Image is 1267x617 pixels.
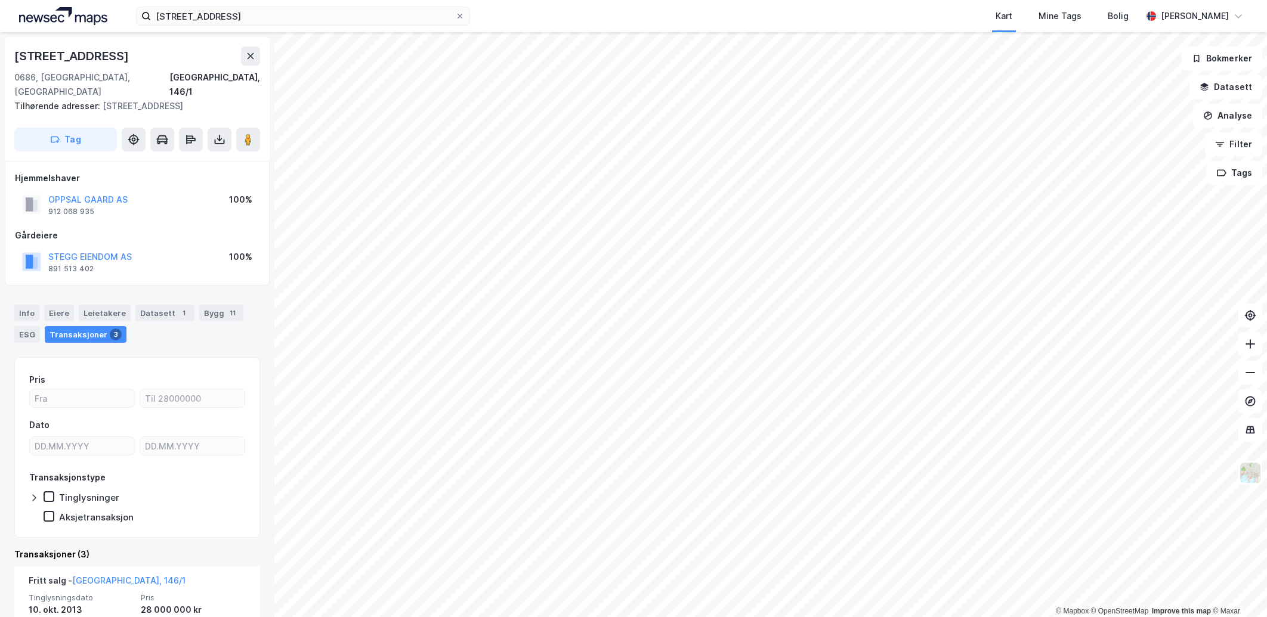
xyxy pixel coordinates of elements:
[227,307,239,319] div: 11
[29,373,45,387] div: Pris
[110,328,122,340] div: 3
[1207,161,1262,185] button: Tags
[14,46,131,66] div: [STREET_ADDRESS]
[1207,560,1267,617] div: Kontrollprogram for chat
[79,305,131,321] div: Leietakere
[48,264,94,274] div: 891 513 402
[229,250,252,264] div: 100%
[199,305,243,321] div: Bygg
[14,101,103,111] span: Tilhørende adresser:
[29,418,50,432] div: Dato
[29,603,134,617] div: 10. okt. 2013
[29,470,106,485] div: Transaksjonstype
[1161,9,1229,23] div: [PERSON_NAME]
[996,9,1012,23] div: Kart
[1152,607,1211,615] a: Improve this map
[30,437,134,455] input: DD.MM.YYYY
[1108,9,1129,23] div: Bolig
[140,437,245,455] input: DD.MM.YYYY
[72,575,186,585] a: [GEOGRAPHIC_DATA], 146/1
[141,603,246,617] div: 28 000 000 kr
[48,207,94,216] div: 912 068 935
[229,193,252,207] div: 100%
[1189,75,1262,99] button: Datasett
[1056,607,1089,615] a: Mapbox
[19,7,107,25] img: logo.a4113a55bc3d86da70a041830d287a7e.svg
[141,593,246,603] span: Pris
[59,511,134,523] div: Aksjetransaksjon
[169,70,260,99] div: [GEOGRAPHIC_DATA], 146/1
[14,305,39,321] div: Info
[140,389,245,407] input: Til 28000000
[1039,9,1081,23] div: Mine Tags
[14,128,117,151] button: Tag
[14,70,169,99] div: 0686, [GEOGRAPHIC_DATA], [GEOGRAPHIC_DATA]
[1182,46,1262,70] button: Bokmerker
[59,492,119,503] div: Tinglysninger
[30,389,134,407] input: Fra
[151,7,455,25] input: Søk på adresse, matrikkel, gårdeiere, leietakere eller personer
[15,171,259,185] div: Hjemmelshaver
[14,99,251,113] div: [STREET_ADDRESS]
[15,228,259,243] div: Gårdeiere
[178,307,190,319] div: 1
[45,326,126,343] div: Transaksjoner
[1091,607,1149,615] a: OpenStreetMap
[14,326,40,343] div: ESG
[29,573,186,593] div: Fritt salg -
[29,593,134,603] span: Tinglysningsdato
[1205,132,1262,156] button: Filter
[1193,104,1262,128] button: Analyse
[44,305,74,321] div: Eiere
[1239,461,1262,484] img: Z
[14,547,260,562] div: Transaksjoner (3)
[1207,560,1267,617] iframe: Chat Widget
[135,305,194,321] div: Datasett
